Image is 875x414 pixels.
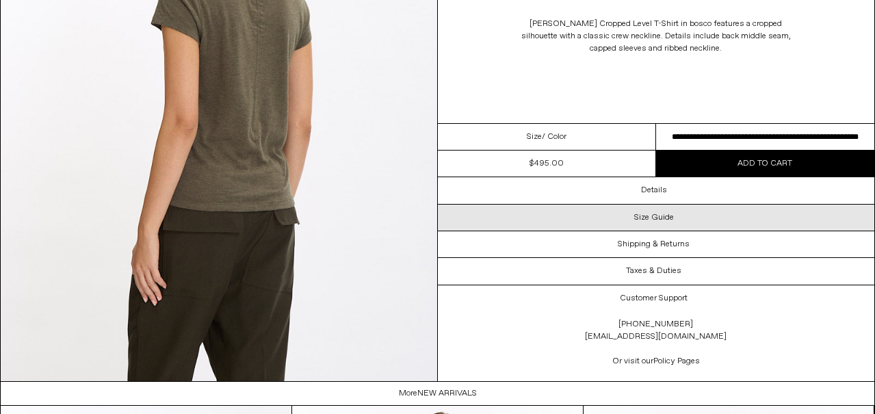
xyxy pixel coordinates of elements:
[626,267,681,276] h3: Taxes & Duties
[530,159,564,170] span: $495.00
[656,151,874,177] button: Add to cart
[620,294,688,303] h3: Customer Support
[585,332,727,343] a: [EMAIL_ADDRESS][DOMAIN_NAME]
[521,18,791,54] span: [PERSON_NAME] Cropped Level T-Shirt in bosco features a cropped silhouette with a classic crew ne...
[527,131,542,144] span: Size
[641,186,667,196] h3: Details
[542,131,566,144] span: / Color
[618,240,690,249] h3: Shipping & Returns
[634,213,674,222] h3: Size Guide
[417,389,477,398] span: New Arrivals
[737,159,792,170] span: Add to cart
[653,357,700,367] a: Policy Pages
[399,382,477,405] h1: More
[519,312,793,382] div: [PHONE_NUMBER] Or visit our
